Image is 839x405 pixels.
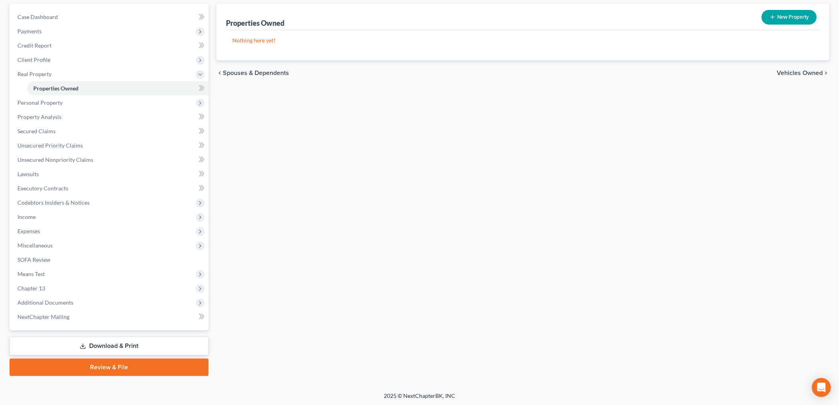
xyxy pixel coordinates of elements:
span: Expenses [17,228,40,234]
p: Nothing here yet! [232,36,814,44]
div: Open Intercom Messenger [812,378,831,397]
a: Unsecured Priority Claims [11,138,209,153]
span: Client Profile [17,56,50,63]
span: Payments [17,28,42,35]
span: Miscellaneous [17,242,53,249]
i: chevron_right [823,70,829,76]
span: NextChapter Mailing [17,313,69,320]
span: Additional Documents [17,299,73,306]
a: Secured Claims [11,124,209,138]
span: SOFA Review [17,256,50,263]
span: Case Dashboard [17,13,58,20]
a: Case Dashboard [11,10,209,24]
span: Spouses & Dependents [223,70,289,76]
a: SOFA Review [11,253,209,267]
span: Real Property [17,71,52,77]
a: Executory Contracts [11,181,209,196]
span: Unsecured Nonpriority Claims [17,156,93,163]
span: Lawsuits [17,171,39,177]
div: Properties Owned [226,18,284,28]
a: Review & File [10,359,209,376]
span: Executory Contracts [17,185,68,192]
span: Income [17,213,36,220]
span: Secured Claims [17,128,56,134]
a: Property Analysis [11,110,209,124]
button: chevron_left Spouses & Dependents [216,70,289,76]
a: NextChapter Mailing [11,310,209,324]
a: Properties Owned [27,81,209,96]
span: Vehicles Owned [777,70,823,76]
span: Properties Owned [33,85,79,92]
span: Personal Property [17,99,63,106]
a: Unsecured Nonpriority Claims [11,153,209,167]
span: Chapter 13 [17,285,45,292]
span: Means Test [17,271,45,277]
i: chevron_left [216,70,223,76]
button: Vehicles Owned chevron_right [777,70,829,76]
a: Download & Print [10,337,209,355]
button: New Property [762,10,817,25]
a: Lawsuits [11,167,209,181]
span: Property Analysis [17,113,61,120]
span: Unsecured Priority Claims [17,142,83,149]
span: Codebtors Insiders & Notices [17,199,90,206]
span: Credit Report [17,42,52,49]
a: Credit Report [11,38,209,53]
